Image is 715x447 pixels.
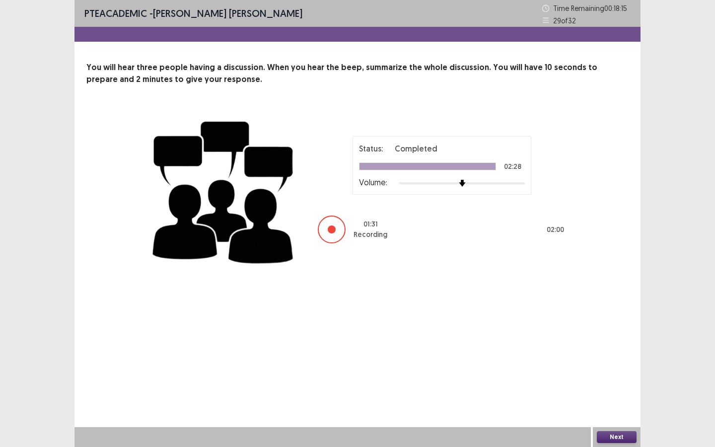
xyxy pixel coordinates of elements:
button: Next [597,431,637,443]
p: - [PERSON_NAME] [PERSON_NAME] [84,6,302,21]
img: group-discussion [149,109,298,272]
p: 29 of 32 [553,15,576,26]
p: Status: [359,143,383,154]
p: Completed [395,143,437,154]
p: 02:28 [504,163,521,170]
p: You will hear three people having a discussion. When you hear the beep, summarize the whole discu... [86,62,629,85]
p: Recording [354,229,387,240]
img: arrow-thumb [459,180,466,187]
p: 02 : 00 [547,224,564,235]
p: Volume: [359,176,387,188]
span: PTE academic [84,7,147,19]
p: Time Remaining 00 : 18 : 15 [553,3,631,13]
p: 01 : 31 [363,219,378,229]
